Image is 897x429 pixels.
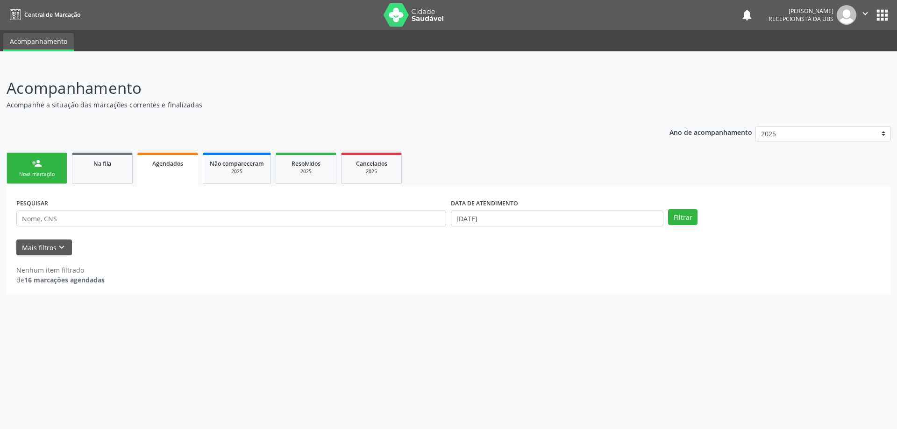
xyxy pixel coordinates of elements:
input: Selecione um intervalo [451,211,663,226]
span: Recepcionista da UBS [769,15,833,23]
strong: 16 marcações agendadas [24,275,105,284]
span: Não compareceram [210,160,264,168]
div: Nenhum item filtrado [16,265,105,275]
span: Resolvidos [292,160,320,168]
img: img [837,5,856,25]
button: Mais filtroskeyboard_arrow_down [16,239,72,256]
i: keyboard_arrow_down [57,242,67,253]
button: apps [874,7,890,23]
button:  [856,5,874,25]
span: Agendados [152,160,183,168]
div: person_add [32,158,42,169]
div: Nova marcação [14,171,60,178]
input: Nome, CNS [16,211,446,226]
p: Acompanhamento [7,77,625,100]
button: notifications [740,8,754,21]
span: Central de Marcação [24,11,80,19]
div: de [16,275,105,285]
div: [PERSON_NAME] [769,7,833,15]
p: Acompanhe a situação das marcações correntes e finalizadas [7,100,625,110]
p: Ano de acompanhamento [669,126,752,138]
div: 2025 [210,168,264,175]
span: Cancelados [356,160,387,168]
label: DATA DE ATENDIMENTO [451,196,518,211]
a: Central de Marcação [7,7,80,22]
div: 2025 [283,168,329,175]
i:  [860,8,870,19]
label: PESQUISAR [16,196,48,211]
div: 2025 [348,168,395,175]
button: Filtrar [668,209,698,225]
a: Acompanhamento [3,33,74,51]
span: Na fila [93,160,111,168]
